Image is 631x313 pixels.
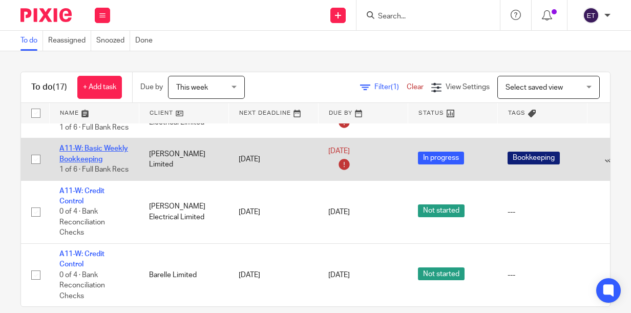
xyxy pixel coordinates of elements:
[59,251,104,268] a: A11-W: Credit Control
[135,31,158,51] a: Done
[20,8,72,22] img: Pixie
[418,267,465,280] span: Not started
[418,204,465,217] span: Not started
[374,84,407,91] span: Filter
[139,138,228,180] td: [PERSON_NAME] Limited
[96,31,130,51] a: Snoozed
[407,84,424,91] a: Clear
[228,138,318,180] td: [DATE]
[20,31,43,51] a: To do
[446,84,490,91] span: View Settings
[140,82,163,92] p: Due by
[176,84,208,91] span: This week
[377,12,469,22] input: Search
[328,208,350,216] span: [DATE]
[605,154,620,164] a: Mark as done
[77,76,122,99] a: + Add task
[139,243,228,306] td: Barelle Limited
[228,243,318,306] td: [DATE]
[31,82,67,93] h1: To do
[53,83,67,91] span: (17)
[228,180,318,243] td: [DATE]
[328,272,350,279] span: [DATE]
[418,152,464,164] span: In progress
[583,7,599,24] img: svg%3E
[508,207,577,217] div: ---
[508,270,577,280] div: ---
[139,180,228,243] td: [PERSON_NAME] Electrical Limited
[508,110,525,116] span: Tags
[59,208,105,237] span: 0 of 4 · Bank Reconciliation Checks
[59,145,128,162] a: A11-W: Basic Weekly Bookkeeping
[508,152,560,164] span: Bookkeeping
[328,148,350,155] span: [DATE]
[59,272,105,300] span: 0 of 4 · Bank Reconciliation Checks
[59,124,129,131] span: 1 of 6 · Full Bank Recs
[59,187,104,205] a: A11-W: Credit Control
[506,84,563,91] span: Select saved view
[391,84,399,91] span: (1)
[48,31,91,51] a: Reassigned
[59,166,129,173] span: 1 of 6 · Full Bank Recs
